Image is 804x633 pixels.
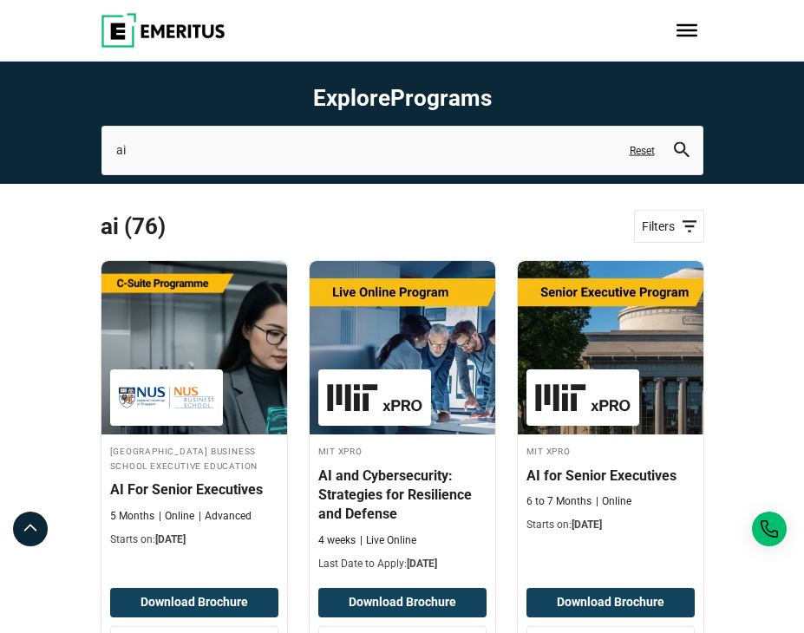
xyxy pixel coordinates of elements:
h4: AI For Senior Executives [110,480,278,499]
h4: MIT xPRO [318,443,487,458]
p: Live Online [360,533,416,548]
a: Filters [634,210,704,243]
p: 4 weeks [318,533,356,548]
p: Online [159,509,194,524]
h4: [GEOGRAPHIC_DATA] Business School Executive Education [110,443,278,473]
img: AI For Senior Executives | Online Leadership Course [101,261,287,434]
a: search [674,144,690,160]
h4: AI for Senior Executives [526,467,695,486]
h4: MIT xPRO [526,443,695,458]
img: MIT xPRO [327,378,422,417]
img: National University of Singapore Business School Executive Education [119,378,214,417]
img: AI and Cybersecurity: Strategies for Resilience and Defense | Online AI and Machine Learning Course [310,261,495,434]
p: Starts on: [110,532,278,547]
h4: AI and Cybersecurity: Strategies for Resilience and Defense [318,467,487,525]
span: [DATE] [407,558,437,570]
p: 5 Months [110,509,154,524]
p: 6 to 7 Months [526,494,592,509]
h1: Explore [101,84,703,113]
img: MIT xPRO [535,378,631,417]
span: Filters [642,218,696,236]
input: search-page [101,126,703,174]
button: Download Brochure [318,588,487,617]
p: Online [596,494,631,509]
span: Programs [390,85,492,111]
button: Download Brochure [526,588,695,617]
p: Last Date to Apply: [318,557,487,571]
a: Leadership Course by National University of Singapore Business School Executive Education - Septe... [101,261,287,556]
a: Reset search [630,143,655,158]
p: Starts on: [526,518,695,532]
span: [DATE] [572,519,602,531]
p: Advanced [199,509,252,524]
span: ai (76) [101,212,402,241]
a: AI and Machine Learning Course by MIT xPRO - August 20, 2025 MIT xPRO MIT xPRO AI and Cybersecuri... [310,261,495,580]
a: AI and Machine Learning Course by MIT xPRO - October 16, 2025 MIT xPRO MIT xPRO AI for Senior Exe... [518,261,703,541]
img: AI for Senior Executives | Online AI and Machine Learning Course [518,261,703,434]
button: Download Brochure [110,588,278,617]
span: [DATE] [155,533,186,545]
button: Toggle Menu [677,24,697,36]
button: search [674,141,690,160]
